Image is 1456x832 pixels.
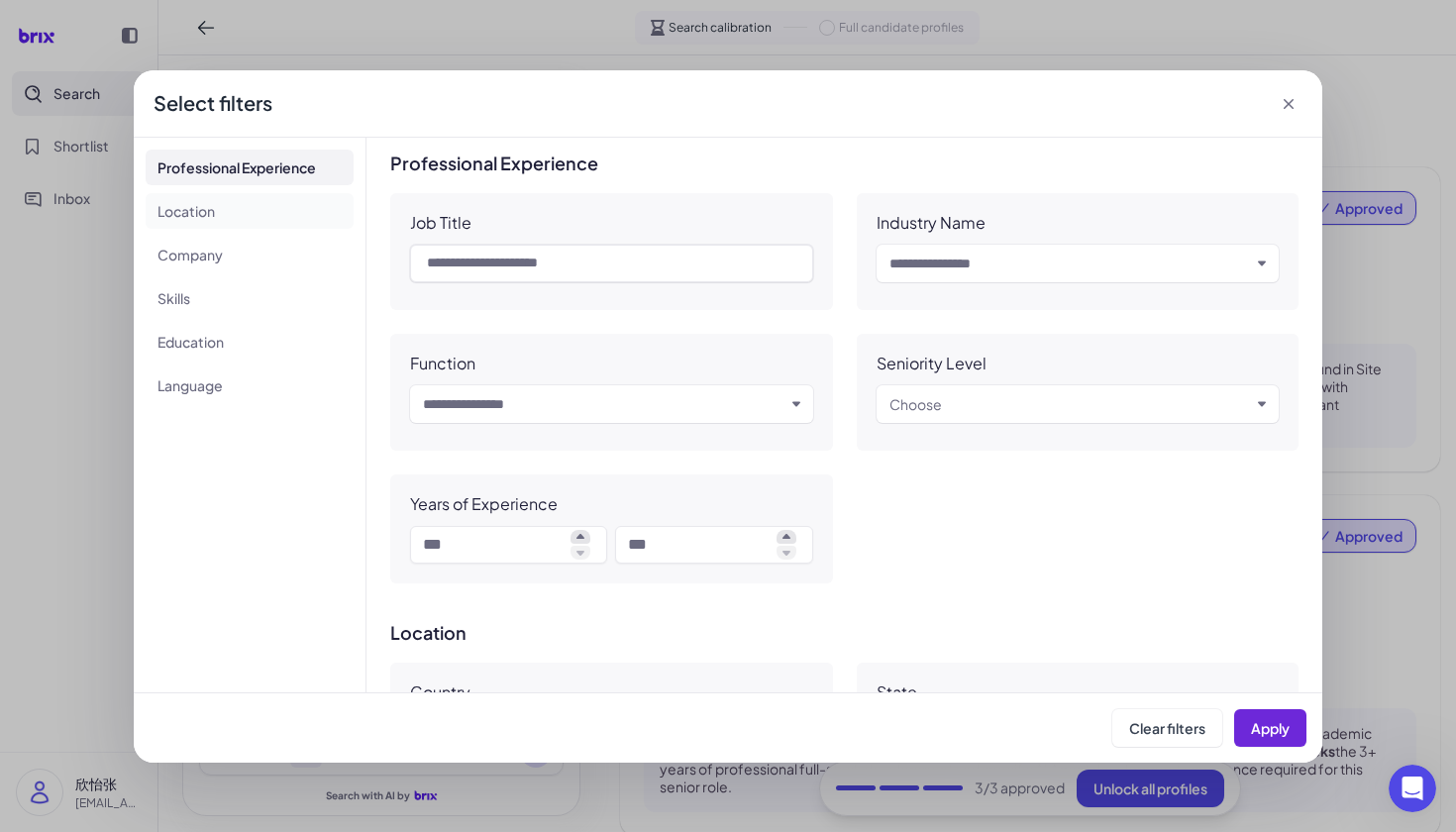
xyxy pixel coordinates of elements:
[1129,719,1205,737] span: Clear filters
[146,150,354,185] li: Professional Experience
[146,324,354,360] li: Education
[269,32,309,71] img: Profile image for Carol
[1389,765,1436,812] iframe: Intercom live chat
[154,89,272,117] div: Select filters
[146,193,354,229] li: Location
[198,618,396,697] button: Messages
[1251,719,1290,737] span: Apply
[76,668,121,681] span: Home
[410,354,475,373] div: Function
[889,392,1251,416] button: Choose
[410,494,558,514] div: Years of Experience
[341,32,376,67] div: Close
[877,682,917,702] div: State
[390,623,1299,643] h3: Location
[1112,709,1222,747] button: Clear filters
[877,213,986,233] div: Industry Name
[40,174,357,208] p: How can we help?
[889,392,942,416] div: Choose
[410,682,470,702] div: Country
[410,213,471,233] div: Job Title
[263,668,332,681] span: Messages
[41,270,331,291] div: We'll be back online [DATE]
[41,250,331,270] div: Send us a message
[1234,709,1306,747] button: Apply
[146,237,354,272] li: Company
[40,141,357,174] p: Hi there 👋
[40,38,71,69] img: logo
[146,367,354,403] li: Language
[20,233,376,308] div: Send us a messageWe'll be back online [DATE]
[390,154,1299,173] h3: Professional Experience
[146,280,354,316] li: Skills
[877,354,987,373] div: Seniority Level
